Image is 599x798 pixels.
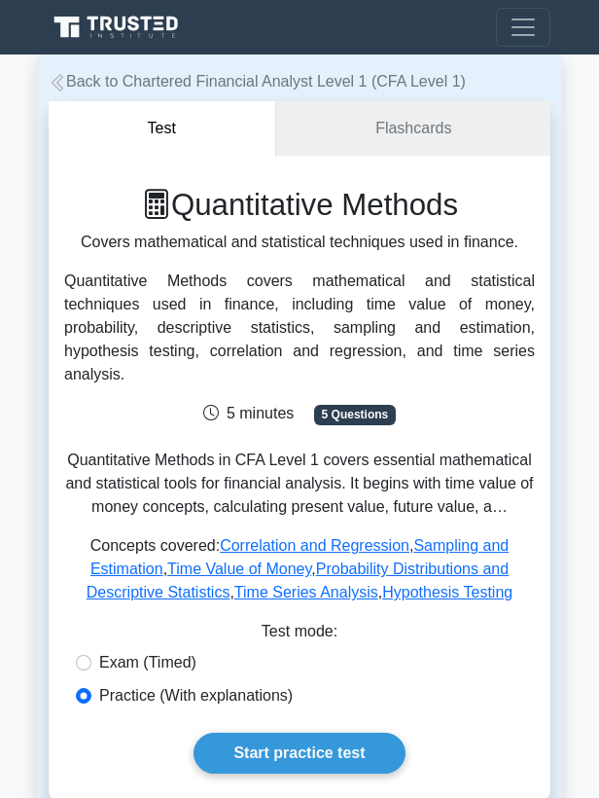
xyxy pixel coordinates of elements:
[49,73,466,90] a: Back to Chartered Financial Analyst Level 1 (CFA Level 1)
[64,620,535,651] div: Test mode:
[314,405,396,424] span: 5 Questions
[234,584,378,600] a: Time Series Analysis
[220,537,409,554] a: Correlation and Regression
[64,187,535,223] h1: Quantitative Methods
[64,231,535,254] p: Covers mathematical and statistical techniques used in finance.
[49,101,276,157] button: Test
[99,651,196,674] label: Exam (Timed)
[64,449,535,519] p: Quantitative Methods in CFA Level 1 covers essential mathematical and statistical tools for finan...
[276,101,550,157] a: Flashcards
[496,8,550,47] button: Toggle navigation
[99,684,293,707] label: Practice (With explanations)
[203,405,294,421] span: 5 minutes
[194,733,405,774] a: Start practice test
[64,270,535,386] div: Quantitative Methods covers mathematical and statistical techniques used in finance, including ti...
[167,561,311,577] a: Time Value of Money
[382,584,512,600] a: Hypothesis Testing
[64,534,535,604] p: Concepts covered: , , , , ,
